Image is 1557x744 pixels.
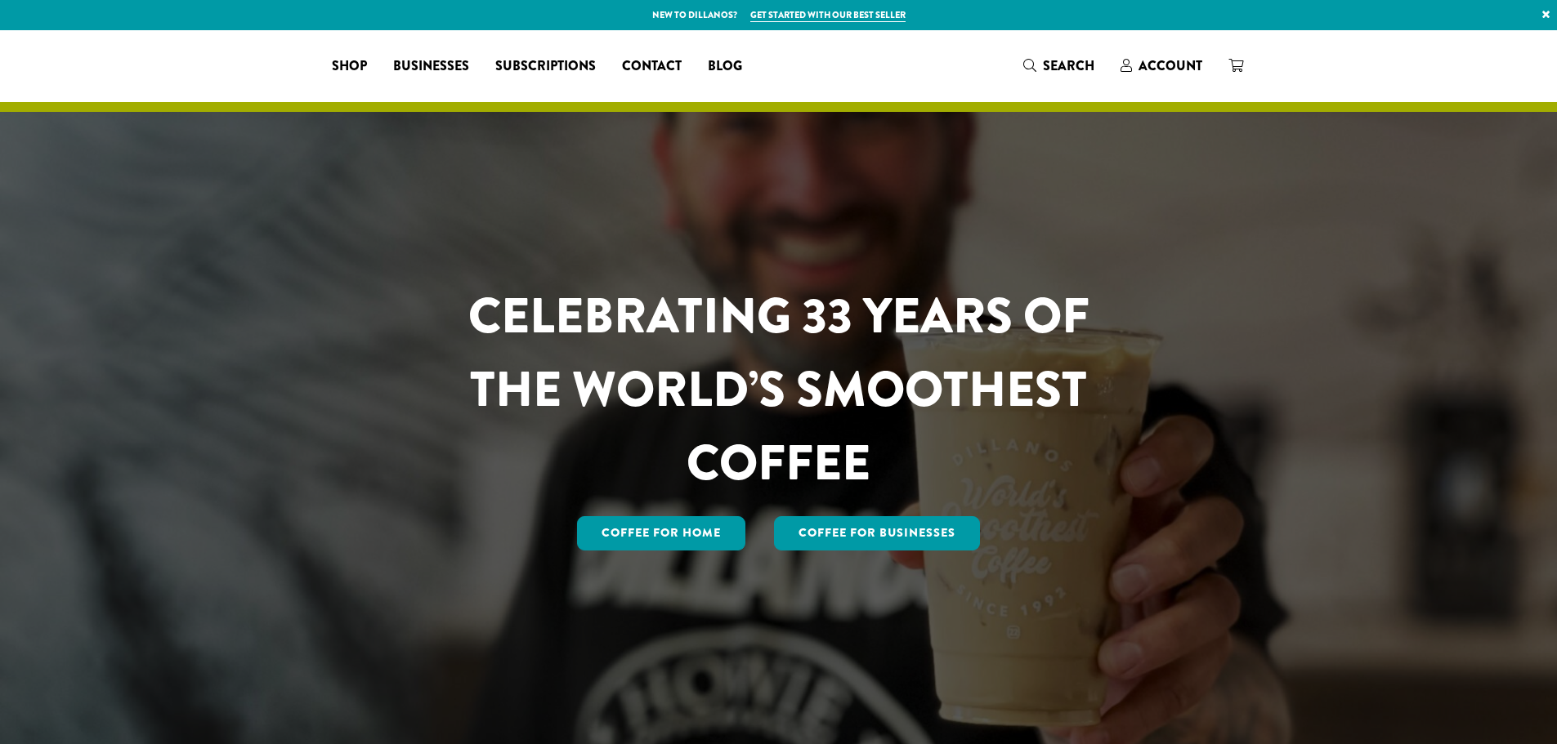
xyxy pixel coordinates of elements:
span: Contact [622,56,682,77]
span: Blog [708,56,742,77]
a: Coffee For Businesses [774,516,980,550]
a: Search [1010,52,1107,79]
span: Account [1139,56,1202,75]
span: Shop [332,56,367,77]
a: Get started with our best seller [750,8,906,22]
h1: CELEBRATING 33 YEARS OF THE WORLD’S SMOOTHEST COFFEE [420,279,1138,500]
span: Subscriptions [495,56,596,77]
span: Search [1043,56,1094,75]
span: Businesses [393,56,469,77]
a: Shop [319,53,380,79]
a: Coffee for Home [577,516,745,550]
